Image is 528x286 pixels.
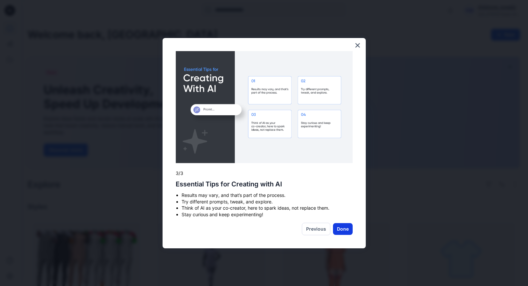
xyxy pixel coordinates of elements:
button: Previous [302,223,330,235]
p: 3/3 [176,170,353,177]
li: Stay curious and keep experimenting! [182,211,353,218]
h2: Essential Tips for Creating with AI [176,180,353,188]
button: Close [355,40,361,50]
li: Think of AI as your co-creator, here to spark ideas, not replace them. [182,205,353,211]
li: Try different prompts, tweak, and explore. [182,199,353,205]
button: Done [333,223,353,235]
li: Results may vary, and that’s part of the process. [182,192,353,199]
